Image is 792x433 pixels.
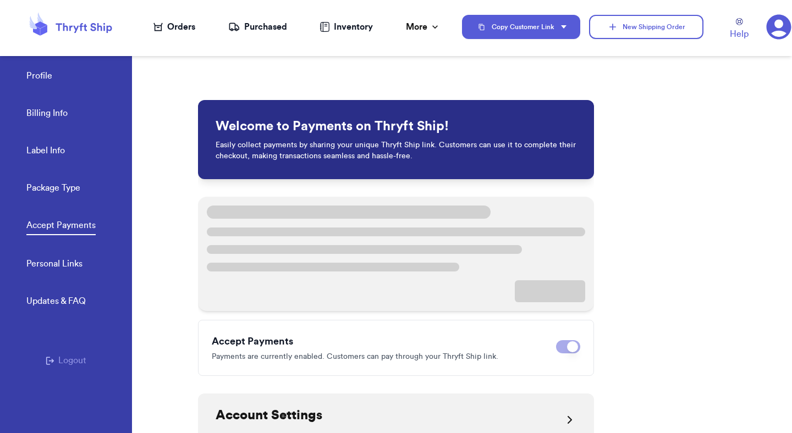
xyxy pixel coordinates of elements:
[216,118,576,135] h1: Welcome to Payments on Thryft Ship!
[26,295,86,308] div: Updates & FAQ
[730,18,749,41] a: Help
[212,334,547,349] h3: Accept Payments
[406,20,441,34] div: More
[730,27,749,41] span: Help
[26,69,52,85] a: Profile
[26,257,82,273] a: Personal Links
[153,20,195,34] a: Orders
[216,407,322,424] h2: Account Settings
[462,15,580,39] button: Copy Customer Link
[26,219,96,235] a: Accept Payments
[589,15,703,39] button: New Shipping Order
[26,181,80,197] a: Package Type
[46,354,86,367] button: Logout
[26,144,65,159] a: Label Info
[216,140,576,162] p: Easily collect payments by sharing your unique Thryft Ship link. Customers can use it to complete...
[228,20,287,34] a: Purchased
[26,107,68,122] a: Billing Info
[320,20,373,34] a: Inventory
[26,295,86,310] a: Updates & FAQ
[212,351,547,362] p: Payments are currently enabled. Customers can pay through your Thryft Ship link.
